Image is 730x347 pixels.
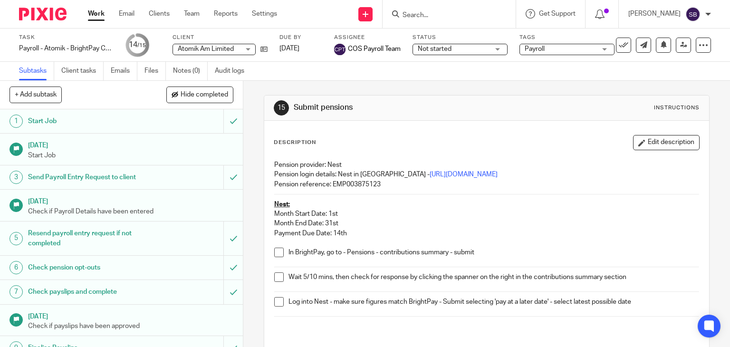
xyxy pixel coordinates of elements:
p: Pension reference: EMP003875123 [274,180,700,189]
input: Search [402,11,487,20]
img: Pixie [19,8,67,20]
a: Client tasks [61,62,104,80]
div: 5 [10,232,23,245]
a: [URL][DOMAIN_NAME] [430,171,498,178]
label: Client [173,34,268,41]
a: Audit logs [215,62,251,80]
div: 14 [129,39,146,50]
p: Payment Due Date: 14th [274,229,700,238]
a: Files [144,62,166,80]
a: Clients [149,9,170,19]
p: Pension provider: Nest [274,160,700,170]
span: Atomik Am Limited [178,46,234,52]
p: Pension login details: Nest in [GEOGRAPHIC_DATA] - [274,170,700,179]
p: Check if payslips have been approved [28,321,233,331]
p: Check if Payroll Details have been entered [28,207,233,216]
h1: Resend payroll entry request if not completed [28,226,152,251]
h1: [DATE] [28,138,233,150]
img: svg%3E [685,7,701,22]
a: Team [184,9,200,19]
div: 15 [274,100,289,116]
p: Wait 5/10 mins, then check for response by clicking the spanner on the right in the contributions... [288,272,700,282]
span: Not started [418,46,451,52]
div: Payroll - Atomik - BrightPay CLOUD - Pay day: [DATE] [19,44,114,53]
p: Log into Nest - make sure figures match BrightPay - Submit selecting 'pay at a later date' - sele... [288,297,700,307]
h1: [DATE] [28,309,233,321]
a: Subtasks [19,62,54,80]
h1: Check payslips and complete [28,285,152,299]
div: 6 [10,261,23,274]
p: Month End Date: 31st [274,219,700,228]
div: Payroll - Atomik - BrightPay CLOUD - Pay day: 28th - August 2025 [19,44,114,53]
div: Instructions [654,104,700,112]
u: Nest: [274,201,290,208]
button: Hide completed [166,87,233,103]
p: Description [274,139,316,146]
a: Reports [214,9,238,19]
button: Edit description [633,135,700,150]
a: Settings [252,9,277,19]
img: svg%3E [334,44,346,55]
h1: Start Job [28,114,152,128]
h1: Send Payroll Entry Request to client [28,170,152,184]
label: Tags [519,34,615,41]
p: Start Job [28,151,233,160]
a: Work [88,9,105,19]
button: + Add subtask [10,87,62,103]
span: [DATE] [279,45,299,52]
label: Status [413,34,508,41]
a: Notes (0) [173,62,208,80]
p: [PERSON_NAME] [628,9,681,19]
a: Email [119,9,134,19]
div: 3 [10,171,23,184]
span: Hide completed [181,91,228,99]
small: /15 [137,43,146,48]
p: Month Start Date: 1st [274,209,700,219]
h1: [DATE] [28,194,233,206]
h1: Submit pensions [294,103,507,113]
span: COS Payroll Team [348,44,401,54]
span: Payroll [525,46,545,52]
span: Get Support [539,10,576,17]
h1: Check pension opt-outs [28,260,152,275]
label: Due by [279,34,322,41]
label: Task [19,34,114,41]
div: 7 [10,285,23,299]
div: 1 [10,115,23,128]
p: In BrightPay, go to - Pensions - contributions summary - submit [288,248,700,257]
a: Emails [111,62,137,80]
label: Assignee [334,34,401,41]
